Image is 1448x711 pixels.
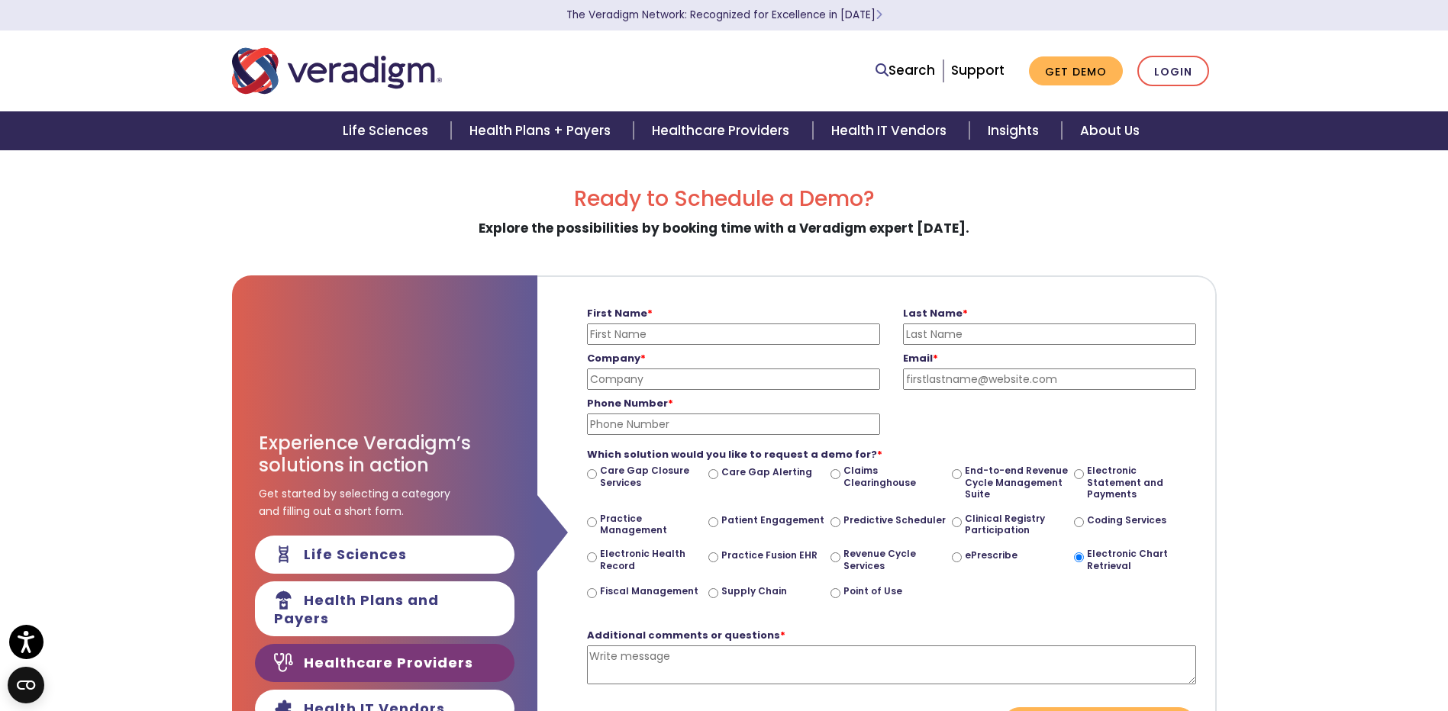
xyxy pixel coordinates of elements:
[813,111,969,150] a: Health IT Vendors
[965,513,1068,536] label: Clinical Registry Participation
[843,514,946,526] label: Predictive Scheduler
[600,585,698,597] label: Fiscal Management
[843,465,947,488] label: Claims Clearinghouse
[903,351,938,365] strong: Email
[969,111,1062,150] a: Insights
[903,368,1196,390] input: firstlastname@website.com
[634,111,812,150] a: Healthcare Providers
[721,514,824,526] label: Patient Engagement
[876,60,935,81] a: Search
[1087,465,1190,500] label: Electronic Statement and Payments
[259,433,511,477] h3: Experience Veradigm’s solutions in action
[1087,514,1166,526] label: Coding Services
[8,667,44,703] button: Open CMP widget
[951,61,1005,79] a: Support
[1029,56,1123,86] a: Get Demo
[587,351,646,365] strong: Company
[721,549,818,561] label: Practice Fusion EHR
[587,413,880,435] input: Phone Number
[259,485,450,520] span: Get started by selecting a category and filling out a short form.
[587,628,785,642] strong: Additional comments or questions
[721,585,787,597] label: Supply Chain
[600,465,703,488] label: Care Gap Closure Services
[721,466,812,478] label: Care Gap Alerting
[324,111,451,150] a: Life Sciences
[843,585,902,597] label: Point of Use
[451,111,634,150] a: Health Plans + Payers
[600,548,703,571] label: Electronic Health Record
[587,323,880,345] input: First Name
[587,306,653,320] strong: First Name
[587,396,673,410] strong: Phone Number
[876,8,882,22] span: Learn More
[232,186,1217,212] h2: Ready to Schedule a Demo?
[587,447,882,462] strong: Which solution would you like to request a demo for?
[587,368,880,390] input: Company
[1155,616,1430,693] iframe: Drift Chat Widget
[1087,548,1190,571] label: Electronic Chart Retrieval
[965,465,1068,500] label: End-to-end Revenue Cycle Management Suite
[903,306,968,320] strong: Last Name
[566,8,882,22] a: The Veradigm Network: Recognized for Excellence in [DATE]Learn More
[232,46,442,96] img: Veradigm logo
[903,323,1196,345] input: Last Name
[600,513,703,536] label: Practice Management
[965,549,1017,561] label: ePrescribe
[1062,111,1158,150] a: About Us
[843,548,947,571] label: Revenue Cycle Services
[1137,56,1209,87] a: Login
[479,219,969,237] strong: Explore the possibilities by booking time with a Veradigm expert [DATE].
